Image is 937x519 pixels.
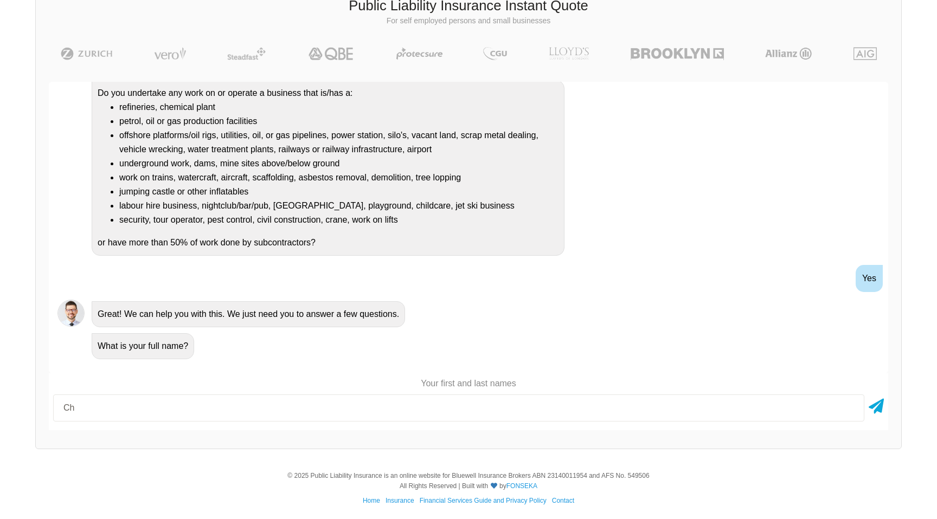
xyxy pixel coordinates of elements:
[119,213,559,227] li: security, tour operator, pest control, civil construction, crane, work on lifts
[56,47,117,60] img: Zurich | Public Liability Insurance
[119,114,559,128] li: petrol, oil or gas production facilities
[119,100,559,114] li: refineries, chemical plant
[479,47,511,60] img: CGU | Public Liability Insurance
[849,47,881,60] img: AIG | Public Liability Insurance
[392,47,447,60] img: Protecsure | Public Liability Insurance
[92,301,405,327] div: Great! We can help you with this. We just need you to answer a few questions.
[386,497,414,504] a: Insurance
[302,47,361,60] img: QBE | Public Liability Insurance
[119,157,559,171] li: underground work, dams, mine sites above/below ground
[119,199,559,213] li: labour hire business, nightclub/bar/pub, [GEOGRAPHIC_DATA], playground, childcare, jet ski business
[44,16,893,27] p: For self employed persons and small businesses
[760,47,817,60] img: Allianz | Public Liability Insurance
[223,47,271,60] img: Steadfast | Public Liability Insurance
[119,171,559,185] li: work on trains, watercraft, aircraft, scaffolding, asbestos removal, demolition, tree lopping
[119,185,559,199] li: jumping castle or other inflatables
[49,378,888,390] p: Your first and last names
[363,497,380,504] a: Home
[552,497,574,504] a: Contact
[420,497,547,504] a: Financial Services Guide and Privacy Policy
[506,482,537,490] a: FONSEKA
[149,47,191,60] img: Vero | Public Liability Insurance
[856,265,883,292] div: Yes
[53,394,864,421] input: Your first and last names
[92,80,564,256] div: Do you undertake any work on or operate a business that is/has a: or have more than 50% of work d...
[626,47,728,60] img: Brooklyn | Public Liability Insurance
[543,47,595,60] img: LLOYD's | Public Liability Insurance
[92,333,194,359] div: What is your full name?
[57,300,85,327] img: Chatbot | PLI
[119,128,559,157] li: offshore platforms/oil rigs, utilities, oil, or gas pipelines, power station, silo's, vacant land...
